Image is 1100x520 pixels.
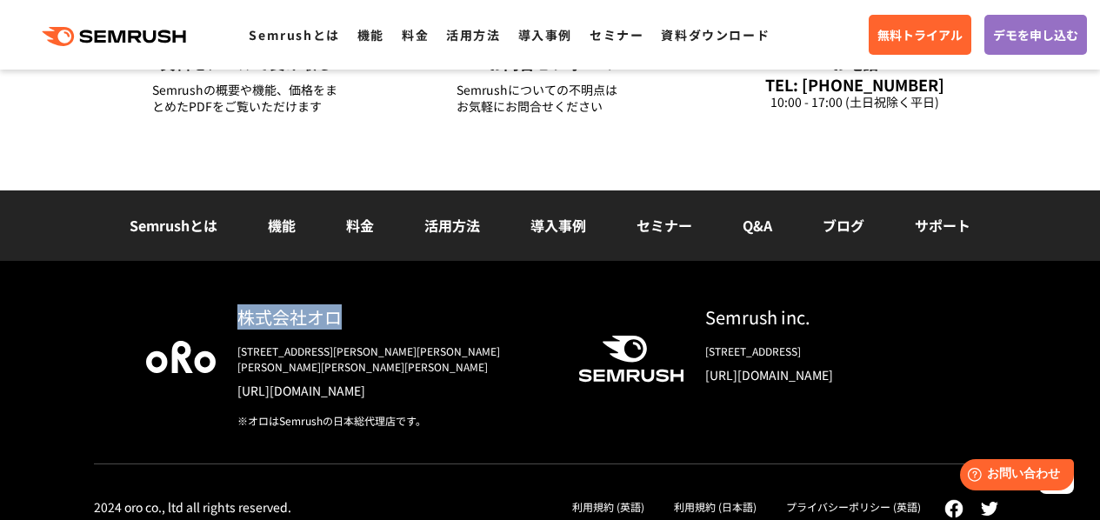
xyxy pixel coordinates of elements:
[146,341,216,372] img: oro company
[268,215,296,236] a: 機能
[152,82,340,115] div: Semrushの概要や機能、価格をまとめたPDFをご覧いただけます
[402,26,429,43] a: 料金
[130,215,217,236] a: Semrushとは
[237,413,550,429] div: ※オロはSemrushの日本総代理店です。
[674,499,757,514] a: 利用規約 (日本語)
[823,215,864,236] a: ブログ
[869,15,971,55] a: 無料トライアル
[530,215,586,236] a: 導入事例
[944,499,963,518] img: facebook
[357,26,384,43] a: 機能
[457,82,644,115] div: Semrushについての不明点は お気軽にお問合せください
[705,366,955,383] a: [URL][DOMAIN_NAME]
[237,343,550,375] div: [STREET_ADDRESS][PERSON_NAME][PERSON_NAME][PERSON_NAME][PERSON_NAME][PERSON_NAME]
[877,25,963,44] span: 無料トライアル
[993,25,1078,44] span: デモを申し込む
[637,215,692,236] a: セミナー
[94,499,291,515] div: 2024 oro co., ltd all rights reserved.
[572,499,644,514] a: 利用規約 (英語)
[249,26,339,43] a: Semrushとは
[981,502,998,516] img: twitter
[761,94,949,110] div: 10:00 - 17:00 (土日祝除く平日)
[661,26,770,43] a: 資料ダウンロード
[786,499,921,514] a: プライバシーポリシー (英語)
[761,75,949,94] div: TEL: [PHONE_NUMBER]
[915,215,970,236] a: サポート
[984,15,1087,55] a: デモを申し込む
[237,304,550,330] div: 株式会社オロ
[518,26,572,43] a: 導入事例
[424,215,480,236] a: 活用方法
[237,382,550,399] a: [URL][DOMAIN_NAME]
[705,343,955,359] div: [STREET_ADDRESS]
[590,26,643,43] a: セミナー
[945,452,1081,501] iframe: Help widget launcher
[743,215,772,236] a: Q&A
[346,215,374,236] a: 料金
[705,304,955,330] div: Semrush inc.
[446,26,500,43] a: 活用方法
